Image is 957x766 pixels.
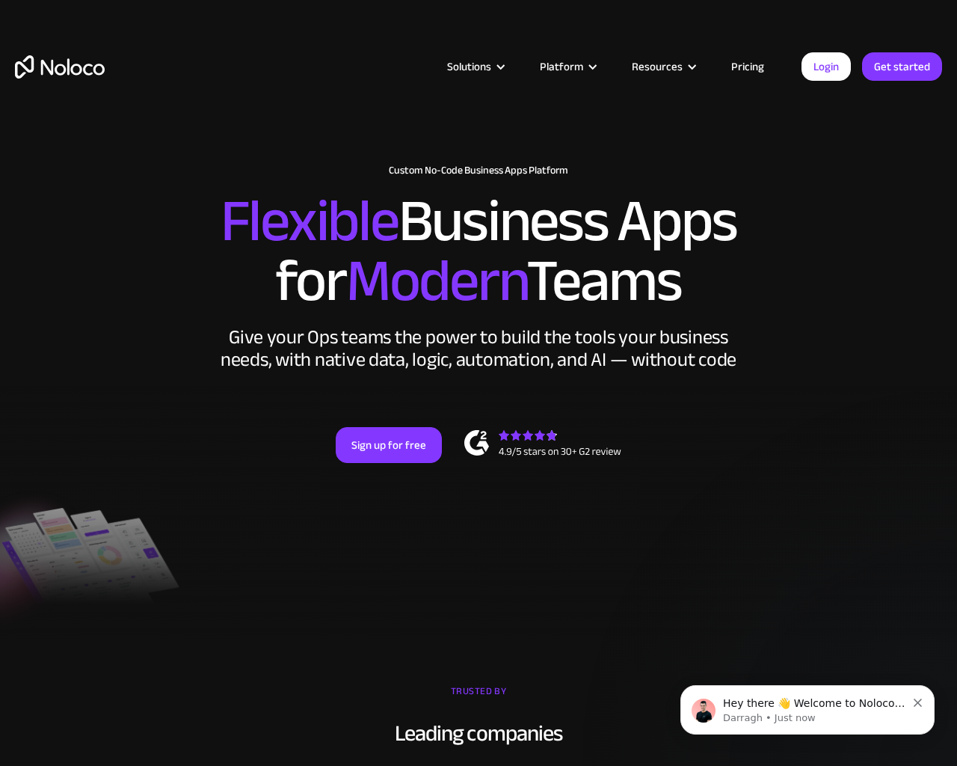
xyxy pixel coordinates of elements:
[447,57,491,76] div: Solutions
[217,326,740,371] div: Give your Ops teams the power to build the tools your business needs, with native data, logic, au...
[540,57,583,76] div: Platform
[632,57,683,76] div: Resources
[801,52,851,81] a: Login
[713,57,783,76] a: Pricing
[336,427,442,463] a: Sign up for free
[346,225,526,337] span: Modern
[15,55,105,79] a: home
[428,57,521,76] div: Solutions
[862,52,942,81] a: Get started
[658,654,957,759] iframe: Intercom notifications message
[15,165,942,177] h1: Custom No-Code Business Apps Platform
[15,191,942,311] h2: Business Apps for Teams
[613,57,713,76] div: Resources
[221,165,399,277] span: Flexible
[521,57,613,76] div: Platform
